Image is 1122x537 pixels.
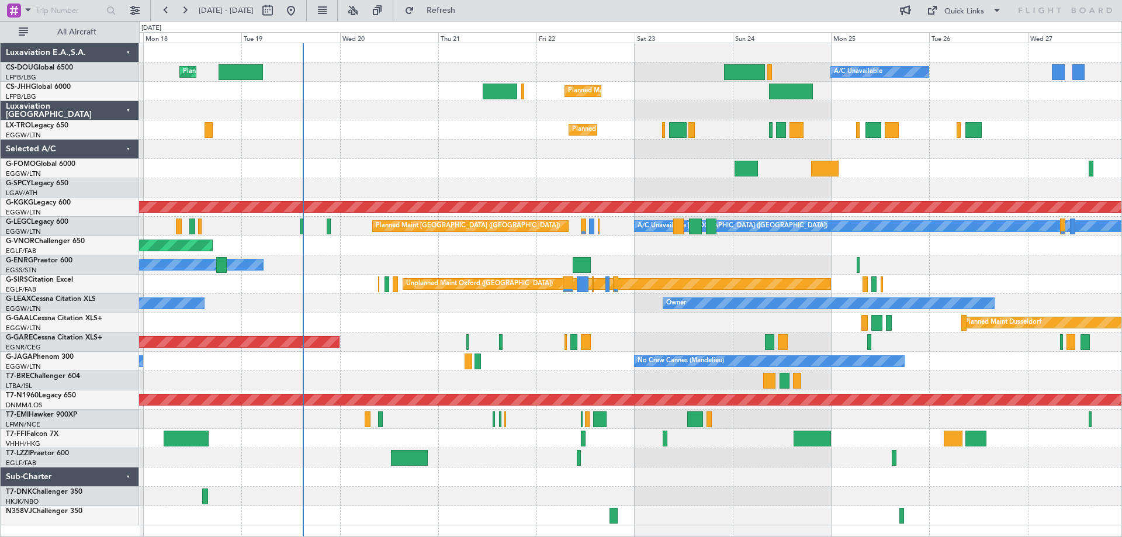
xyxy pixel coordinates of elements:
[6,247,36,255] a: EGLF/FAB
[6,276,28,283] span: G-SIRS
[6,189,37,198] a: LGAV/ATH
[6,508,82,515] a: N358VJChallenger 350
[6,257,72,264] a: G-ENRGPraetor 600
[30,28,123,36] span: All Aircraft
[6,343,41,352] a: EGNR/CEG
[6,180,31,187] span: G-SPCY
[929,32,1027,43] div: Tue 26
[6,73,36,82] a: LFPB/LBG
[6,324,41,332] a: EGGW/LTN
[6,334,102,341] a: G-GARECessna Citation XLS+
[417,6,466,15] span: Refresh
[921,1,1007,20] button: Quick Links
[340,32,438,43] div: Wed 20
[635,32,733,43] div: Sat 23
[183,63,367,81] div: Planned Maint [GEOGRAPHIC_DATA] ([GEOGRAPHIC_DATA])
[6,431,26,438] span: T7-FFI
[6,392,76,399] a: T7-N1960Legacy 650
[6,315,102,322] a: G-GAALCessna Citation XLS+
[944,6,984,18] div: Quick Links
[6,257,33,264] span: G-ENRG
[241,32,340,43] div: Tue 19
[6,392,39,399] span: T7-N1960
[6,354,74,361] a: G-JAGAPhenom 300
[141,23,161,33] div: [DATE]
[438,32,536,43] div: Thu 21
[6,208,41,217] a: EGGW/LTN
[36,2,103,19] input: Trip Number
[6,334,33,341] span: G-GARE
[6,362,41,371] a: EGGW/LTN
[536,32,635,43] div: Fri 22
[6,450,69,457] a: T7-LZZIPraetor 600
[6,304,41,313] a: EGGW/LTN
[199,5,254,16] span: [DATE] - [DATE]
[572,121,756,138] div: Planned Maint [GEOGRAPHIC_DATA] ([GEOGRAPHIC_DATA])
[834,63,882,81] div: A/C Unavailable
[6,131,41,140] a: EGGW/LTN
[568,82,752,100] div: Planned Maint [GEOGRAPHIC_DATA] ([GEOGRAPHIC_DATA])
[6,276,73,283] a: G-SIRSCitation Excel
[6,266,37,275] a: EGSS/STN
[6,401,42,410] a: DNMM/LOS
[6,92,36,101] a: LFPB/LBG
[6,180,68,187] a: G-SPCYLegacy 650
[6,199,33,206] span: G-KGKG
[6,420,40,429] a: LFMN/NCE
[6,219,31,226] span: G-LEGC
[6,489,82,496] a: T7-DNKChallenger 350
[6,450,30,457] span: T7-LZZI
[6,285,36,294] a: EGLF/FAB
[6,122,68,129] a: LX-TROLegacy 650
[399,1,469,20] button: Refresh
[6,354,33,361] span: G-JAGA
[143,32,241,43] div: Mon 18
[376,217,560,235] div: Planned Maint [GEOGRAPHIC_DATA] ([GEOGRAPHIC_DATA])
[6,64,33,71] span: CS-DOU
[666,295,686,312] div: Owner
[6,411,29,418] span: T7-EMI
[6,439,40,448] a: VHHH/HKG
[831,32,929,43] div: Mon 25
[13,23,127,41] button: All Aircraft
[6,199,71,206] a: G-KGKGLegacy 600
[6,84,71,91] a: CS-JHHGlobal 6000
[6,373,80,380] a: T7-BREChallenger 604
[733,32,831,43] div: Sun 24
[6,122,31,129] span: LX-TRO
[6,169,41,178] a: EGGW/LTN
[6,497,39,506] a: HKJK/NBO
[6,489,32,496] span: T7-DNK
[6,84,31,91] span: CS-JHH
[6,373,30,380] span: T7-BRE
[6,431,58,438] a: T7-FFIFalcon 7X
[6,64,73,71] a: CS-DOUGlobal 6500
[6,296,96,303] a: G-LEAXCessna Citation XLS
[965,314,1041,331] div: Planned Maint Dusseldorf
[6,296,31,303] span: G-LEAX
[6,227,41,236] a: EGGW/LTN
[638,352,724,370] div: No Crew Cannes (Mandelieu)
[6,459,36,467] a: EGLF/FAB
[6,315,33,322] span: G-GAAL
[6,382,32,390] a: LTBA/ISL
[6,238,85,245] a: G-VNORChallenger 650
[6,219,68,226] a: G-LEGCLegacy 600
[6,238,34,245] span: G-VNOR
[6,508,32,515] span: N358VJ
[638,217,827,235] div: A/C Unavailable [GEOGRAPHIC_DATA] ([GEOGRAPHIC_DATA])
[6,411,77,418] a: T7-EMIHawker 900XP
[406,275,553,293] div: Unplanned Maint Oxford ([GEOGRAPHIC_DATA])
[6,161,75,168] a: G-FOMOGlobal 6000
[6,161,36,168] span: G-FOMO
